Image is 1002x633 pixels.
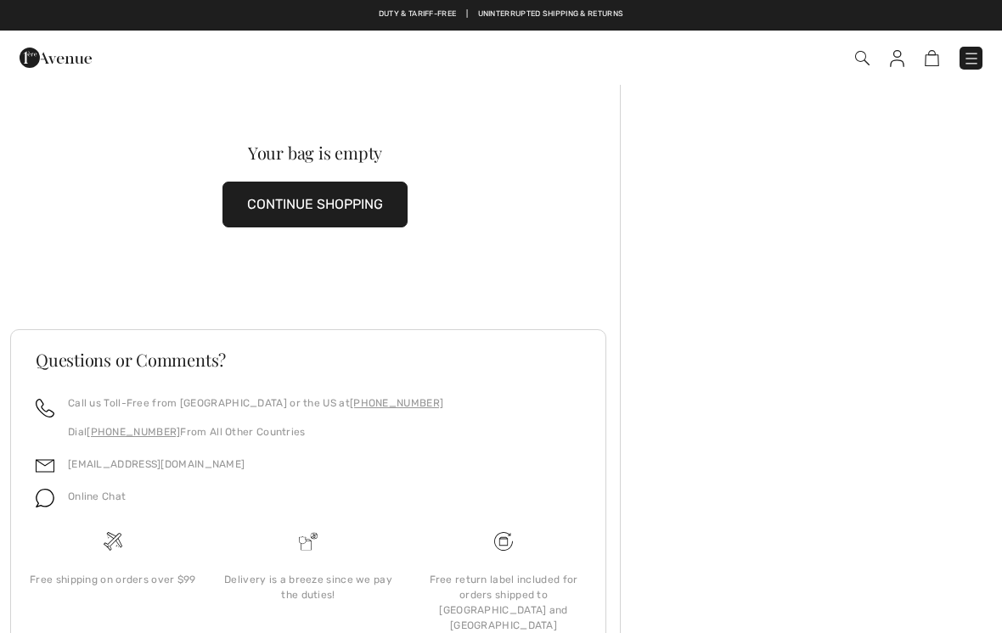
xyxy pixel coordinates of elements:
div: Delivery is a breeze since we pay the duties! [224,572,392,602]
h3: Questions or Comments? [36,351,581,368]
img: call [36,399,54,417]
img: Search [855,51,870,65]
img: My Info [890,50,904,67]
img: email [36,457,54,475]
div: Free shipping on orders over $99 [29,572,197,587]
a: [EMAIL_ADDRESS][DOMAIN_NAME] [68,458,245,470]
img: 1ère Avenue [20,41,92,75]
img: Menu [963,50,980,67]
img: Delivery is a breeze since we pay the duties! [299,532,318,551]
a: 1ère Avenue [20,48,92,64]
img: Free shipping on orders over $99 [494,532,513,551]
button: CONTINUE SHOPPING [222,182,408,227]
img: chat [36,489,54,507]
div: Free return label included for orders shipped to [GEOGRAPHIC_DATA] and [GEOGRAPHIC_DATA] [419,572,588,633]
p: Call us Toll-Free from [GEOGRAPHIC_DATA] or the US at [68,395,443,411]
span: Online Chat [68,490,126,502]
a: [PHONE_NUMBER] [350,397,443,409]
p: Dial From All Other Countries [68,424,443,440]
a: [PHONE_NUMBER] [87,426,180,438]
img: Free shipping on orders over $99 [104,532,122,551]
img: Shopping Bag [925,50,939,66]
div: Your bag is empty [41,144,589,161]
